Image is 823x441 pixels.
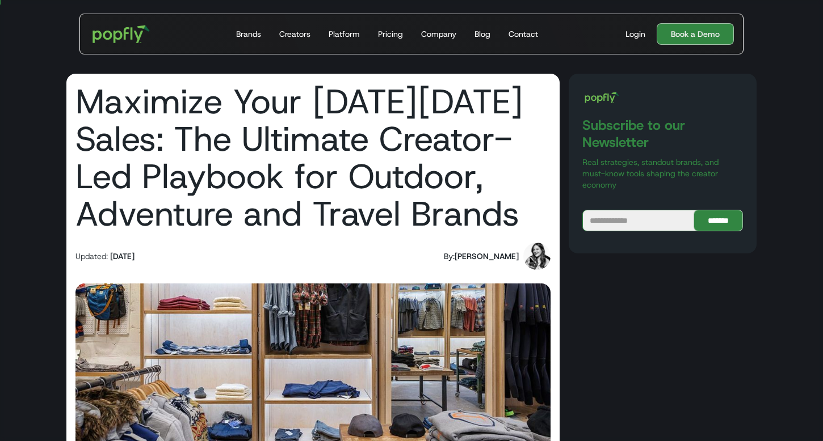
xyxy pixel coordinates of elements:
h3: Subscribe to our Newsletter [582,117,743,151]
a: Creators [275,14,315,54]
a: Blog [470,14,495,54]
a: home [85,17,158,51]
a: Company [417,14,461,54]
div: Pricing [378,28,403,40]
div: Blog [475,28,490,40]
a: Login [621,28,650,40]
div: Contact [509,28,538,40]
a: Contact [504,14,543,54]
div: Platform [329,28,360,40]
div: [DATE] [110,251,135,262]
div: Brands [236,28,261,40]
div: Company [421,28,456,40]
a: Pricing [373,14,408,54]
div: Updated: [75,251,108,262]
div: By: [444,251,455,262]
a: Platform [324,14,364,54]
div: [PERSON_NAME] [455,251,519,262]
p: Real strategies, standout brands, and must-know tools shaping the creator economy [582,156,743,190]
div: Creators [279,28,310,40]
h1: Maximize Your [DATE][DATE] Sales: The Ultimate Creator-Led Playbook for Outdoor, Adventure and Tr... [75,83,551,232]
div: Login [625,28,645,40]
a: Brands [232,14,266,54]
a: Book a Demo [657,23,734,45]
form: Blog Subscribe [582,210,743,231]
